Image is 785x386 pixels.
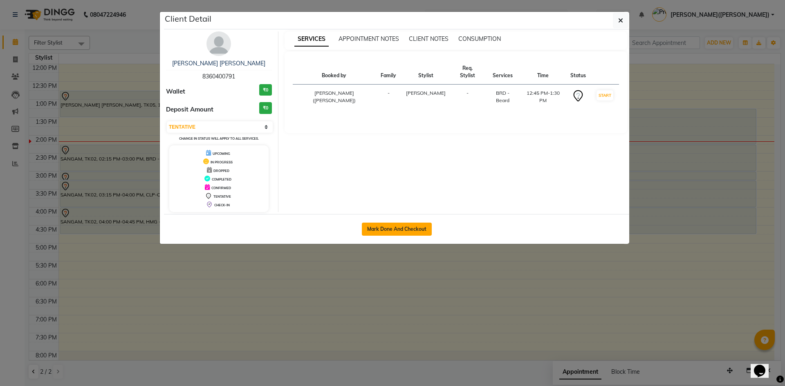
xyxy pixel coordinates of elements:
button: Mark Done And Checkout [362,223,432,236]
span: Wallet [166,87,185,96]
th: Time [520,60,565,85]
img: avatar [206,31,231,56]
span: TENTATIVE [213,194,231,199]
span: CLIENT NOTES [409,35,449,42]
span: Deposit Amount [166,105,213,114]
h5: Client Detail [165,13,211,25]
th: Status [565,60,591,85]
span: [PERSON_NAME] [406,90,446,96]
span: IN PROGRESS [211,160,233,164]
th: Family [376,60,401,85]
span: APPOINTMENT NOTES [339,35,399,42]
span: CHECK-IN [214,203,230,207]
td: [PERSON_NAME]([PERSON_NAME]) [293,85,376,109]
span: CONFIRMED [211,186,231,190]
button: START [597,90,613,100]
span: COMPLETED [212,177,231,181]
td: 12:45 PM-1:30 PM [520,85,565,109]
a: [PERSON_NAME] [PERSON_NAME] [172,60,265,67]
span: DROPPED [213,169,229,173]
small: Change in status will apply to all services. [179,136,259,141]
h3: ₹0 [259,102,272,114]
td: - [376,85,401,109]
span: UPCOMING [213,152,230,156]
span: CONSUMPTION [458,35,501,42]
span: SERVICES [294,32,329,47]
th: Booked by [293,60,376,85]
th: Req. Stylist [451,60,484,85]
th: Services [484,60,520,85]
div: BRD - Beard [489,89,516,104]
td: - [451,85,484,109]
th: Stylist [401,60,451,85]
iframe: chat widget [751,353,777,378]
h3: ₹0 [259,84,272,96]
span: 8360400791 [202,73,235,80]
